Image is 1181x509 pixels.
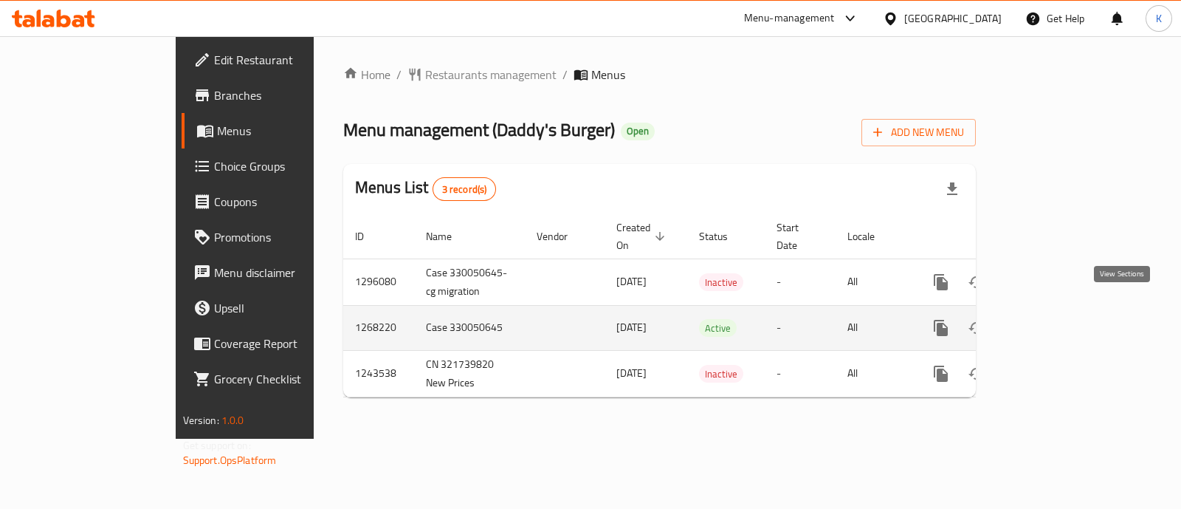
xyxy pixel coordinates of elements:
li: / [562,66,568,83]
button: Change Status [959,356,994,392]
span: K [1156,10,1162,27]
div: Export file [934,171,970,207]
span: Promotions [214,228,361,246]
span: Start Date [777,219,818,254]
span: [DATE] [616,272,647,291]
td: All [836,305,912,350]
span: Restaurants management [425,66,557,83]
span: Branches [214,86,361,104]
table: enhanced table [343,214,1077,397]
div: Menu-management [744,10,835,27]
td: - [765,305,836,350]
nav: breadcrumb [343,66,976,83]
span: Open [621,125,655,137]
button: more [923,264,959,300]
a: Support.OpsPlatform [183,451,277,470]
span: 3 record(s) [433,182,496,197]
span: Coverage Report [214,335,361,352]
button: Add New Menu [861,119,976,146]
span: Inactive [699,366,743,383]
div: Open [621,123,655,140]
a: Promotions [182,219,373,255]
td: - [765,259,836,305]
td: All [836,259,912,305]
span: Menus [591,66,625,83]
td: 1296080 [343,259,414,305]
span: Active [699,320,737,337]
span: Coupons [214,193,361,211]
a: Grocery Checklist [182,361,373,397]
td: All [836,350,912,397]
td: Case 330050645-cg migration [414,259,525,305]
span: Locale [847,228,894,245]
a: Coupons [182,184,373,219]
span: [DATE] [616,318,647,337]
td: Case 330050645 [414,305,525,350]
div: Active [699,319,737,337]
li: / [396,66,402,83]
button: Change Status [959,264,994,300]
a: Branches [182,78,373,113]
td: CN 321739820 New Prices [414,350,525,397]
span: Status [699,228,747,245]
a: Menus [182,113,373,148]
div: Inactive [699,273,743,291]
span: Inactive [699,274,743,291]
span: Add New Menu [873,123,964,142]
a: Upsell [182,290,373,326]
span: Choice Groups [214,157,361,175]
div: [GEOGRAPHIC_DATA] [904,10,1002,27]
th: Actions [912,214,1077,259]
span: Upsell [214,299,361,317]
span: 1.0.0 [221,411,244,430]
span: Menu management ( Daddy's Burger ) [343,113,615,146]
button: more [923,356,959,392]
td: 1243538 [343,350,414,397]
span: [DATE] [616,363,647,383]
a: Choice Groups [182,148,373,184]
span: Menu disclaimer [214,264,361,281]
span: ID [355,228,383,245]
h2: Menus List [355,177,496,201]
button: more [923,310,959,346]
span: Get support on: [183,436,251,455]
a: Edit Restaurant [182,42,373,78]
span: Grocery Checklist [214,370,361,388]
span: Edit Restaurant [214,51,361,69]
span: Created On [616,219,669,254]
a: Menu disclaimer [182,255,373,290]
td: - [765,350,836,397]
a: Restaurants management [407,66,557,83]
span: Menus [217,122,361,140]
a: Coverage Report [182,326,373,361]
div: Total records count [433,177,497,201]
td: 1268220 [343,305,414,350]
span: Version: [183,411,219,430]
span: Name [426,228,471,245]
span: Vendor [537,228,587,245]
